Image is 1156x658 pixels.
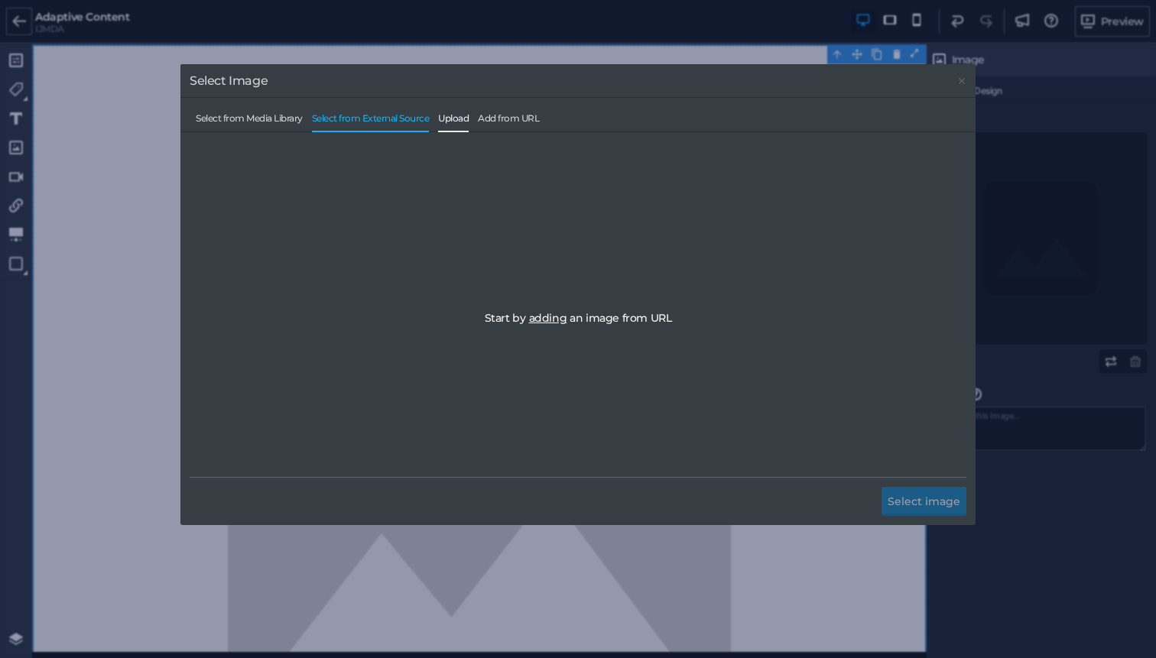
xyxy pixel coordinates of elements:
[190,73,268,88] span: Select Image
[190,141,966,496] div: Start by an image from URL
[478,113,539,131] span: Add from URL
[956,75,968,87] a: Close
[312,113,430,131] span: Select from External Source
[529,312,567,325] a: adding
[438,113,469,131] span: Upload
[196,113,303,131] span: Select from Media Library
